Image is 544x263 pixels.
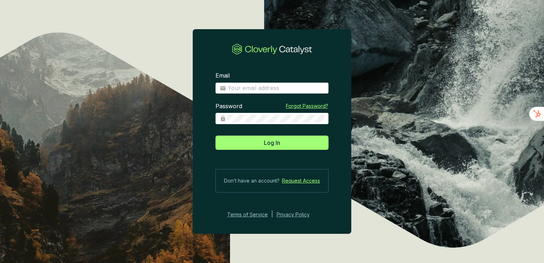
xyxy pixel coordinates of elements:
input: Email [228,84,324,92]
div: | [271,210,273,219]
a: Privacy Policy [277,210,319,219]
span: Log In [264,138,280,147]
span: Don’t have an account? [224,177,279,185]
label: Password [215,102,242,110]
button: Log In [215,136,329,150]
input: Password [228,115,324,122]
a: Forgot Password? [286,102,328,110]
a: Request Access [282,177,320,185]
label: Email [215,72,230,80]
a: Terms of Service [225,210,268,219]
